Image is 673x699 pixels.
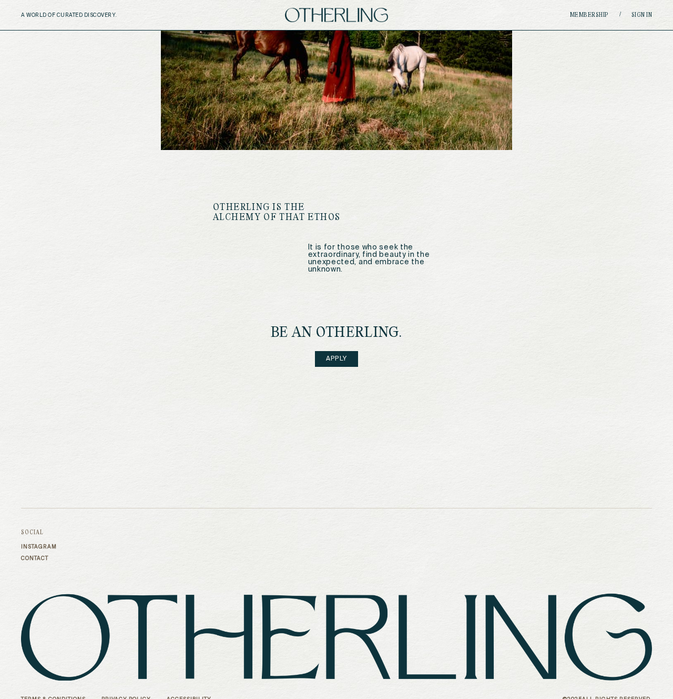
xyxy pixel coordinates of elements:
[21,555,57,562] a: Contact
[631,12,652,18] a: Sign in
[315,351,358,367] a: Apply
[21,544,57,550] a: Instagram
[308,244,461,273] p: It is for those who seek the extraordinary, find beauty in the unexpected, and embrace the unknown.
[21,530,57,536] h3: Social
[21,593,652,681] img: logo
[213,203,352,223] h1: OTHERLING IS THE ALCHEMY OF THAT ETHOS
[570,12,609,18] a: Membership
[619,11,621,19] span: /
[271,326,402,341] h4: be an Otherling.
[21,12,162,18] h5: A WORLD OF CURATED DISCOVERY.
[285,8,388,22] img: logo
